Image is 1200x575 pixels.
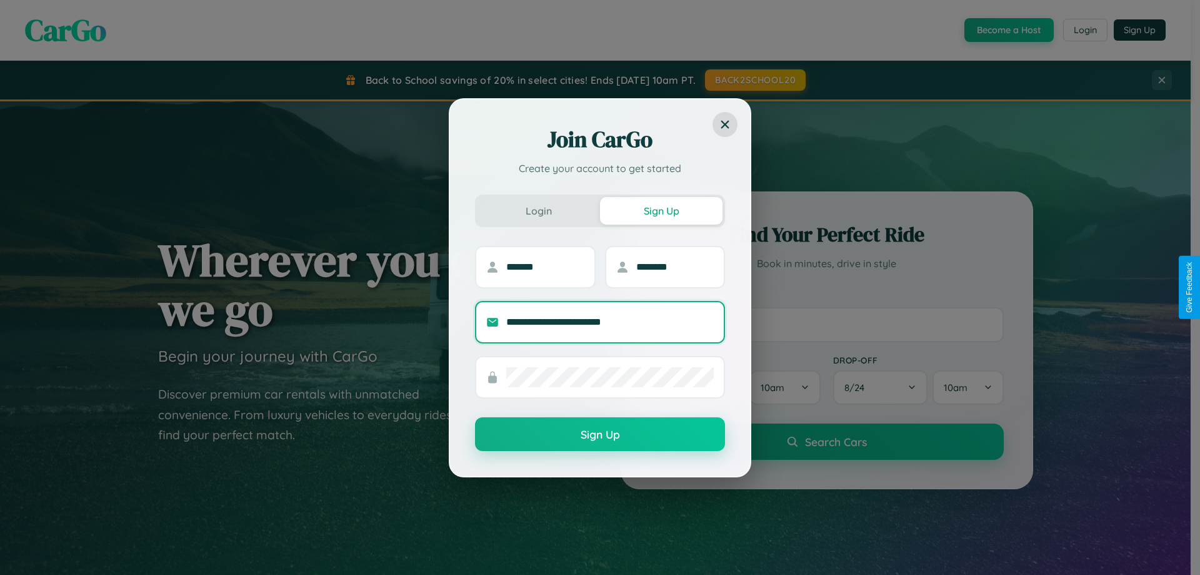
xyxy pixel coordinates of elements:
button: Login [477,197,600,225]
div: Give Feedback [1185,262,1194,313]
button: Sign Up [475,417,725,451]
h2: Join CarGo [475,125,725,155]
button: Sign Up [600,197,722,225]
p: Create your account to get started [475,161,725,176]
